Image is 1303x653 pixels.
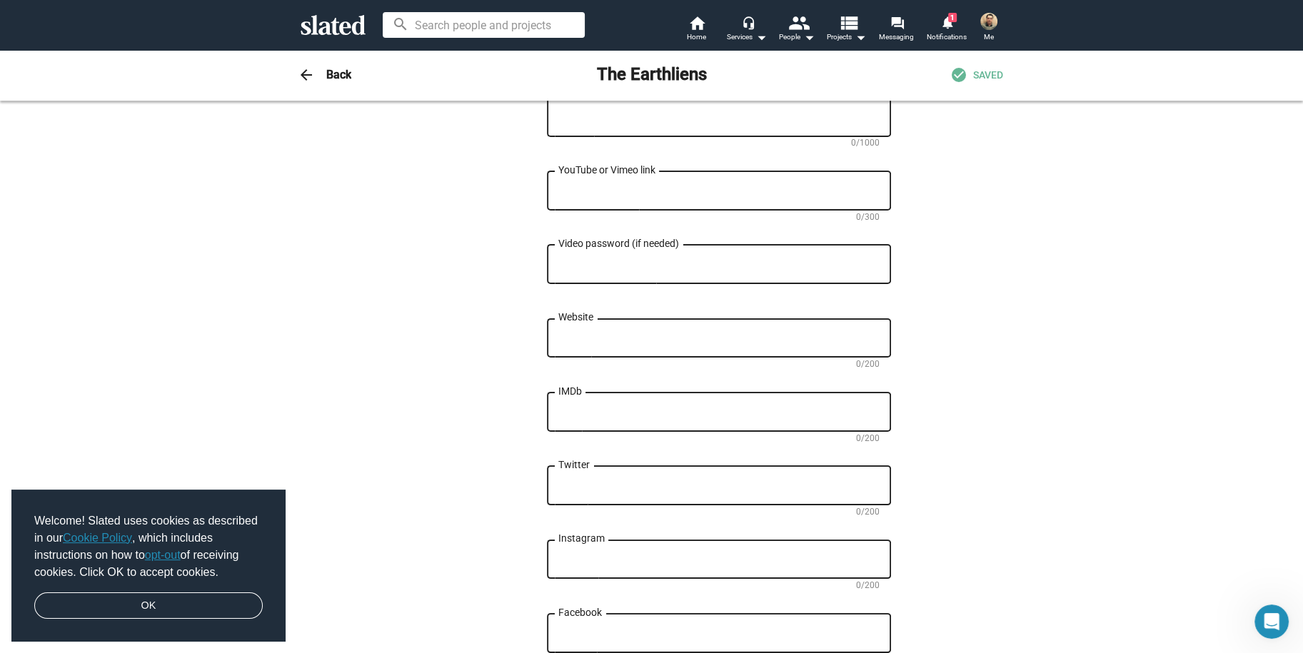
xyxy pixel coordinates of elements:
[727,29,767,46] div: Services
[788,12,808,33] mat-icon: people
[11,490,286,642] div: cookieconsent
[973,69,1003,82] span: SAVED
[984,29,994,46] span: Me
[922,14,972,46] a: 1Notifications
[822,14,872,46] button: Projects
[856,212,880,223] mat-hint: 0/300
[34,592,263,619] a: dismiss cookie message
[1254,604,1289,639] iframe: Intercom live chat
[145,549,181,561] a: opt-out
[950,66,967,83] mat-icon: check_circle
[972,10,1006,47] button: Muli GlasbergMe
[298,66,315,83] mat-icon: arrow_back
[852,29,869,46] mat-icon: arrow_drop_down
[980,13,997,30] img: Muli Glasberg
[800,29,817,46] mat-icon: arrow_drop_down
[890,16,903,30] mat-icon: forum
[872,14,922,46] a: Messaging
[597,64,707,86] h2: The Earthliens
[34,512,263,581] span: Welcome! Slated uses cookies as described in our , which includes instructions on how to of recei...
[856,507,880,518] mat-hint: 0/200
[856,433,880,445] mat-hint: 0/200
[63,532,132,544] a: Cookie Policy
[837,12,858,33] mat-icon: view_list
[856,580,880,592] mat-hint: 0/200
[742,16,755,29] mat-icon: headset_mic
[687,29,706,46] span: Home
[851,138,880,149] mat-hint: 0/1000
[753,29,770,46] mat-icon: arrow_drop_down
[948,13,957,22] span: 1
[856,359,880,370] mat-hint: 0/200
[927,29,967,46] span: Notifications
[772,14,822,46] button: People
[827,29,866,46] span: Projects
[688,14,705,31] mat-icon: home
[326,67,351,82] h3: Back
[879,29,914,46] span: Messaging
[383,12,585,38] input: Search people and projects
[722,14,772,46] button: Services
[940,16,953,29] mat-icon: notifications
[672,14,722,46] a: Home
[779,29,815,46] div: People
